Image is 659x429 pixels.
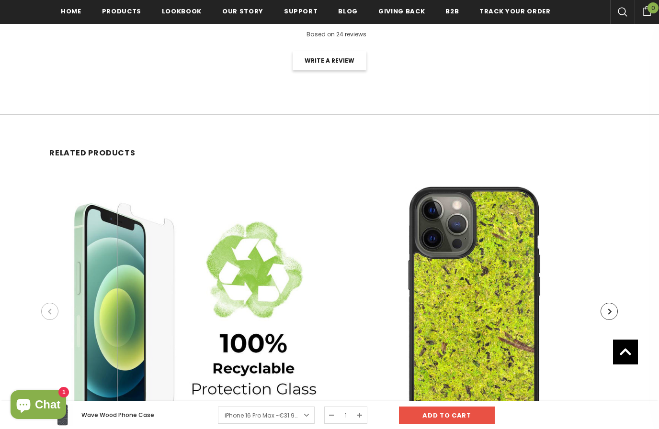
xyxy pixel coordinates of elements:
span: support [284,7,318,16]
span: Wave Wood Phone Case [81,411,154,419]
span: Track your order [479,7,550,16]
span: €31.90EUR [279,411,309,419]
span: Lookbook [162,7,202,16]
a: Write a review [293,51,366,70]
span: Our Story [222,7,263,16]
span: 0 [648,2,659,13]
span: Based on 24 reviews [307,30,366,38]
input: Add to cart [399,407,495,424]
span: Products [102,7,141,16]
span: Home [61,7,81,16]
inbox-online-store-chat: Shopify online store chat [8,390,69,421]
span: Giving back [378,7,425,16]
a: 0 [635,4,659,16]
span: B2B [445,7,459,16]
a: iPhone 16 Pro Max -€31.90EUR [218,407,315,424]
span: 5.0 of 5 stars [293,30,302,38]
span: Blog [338,7,358,16]
span: Related Products [49,147,136,158]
